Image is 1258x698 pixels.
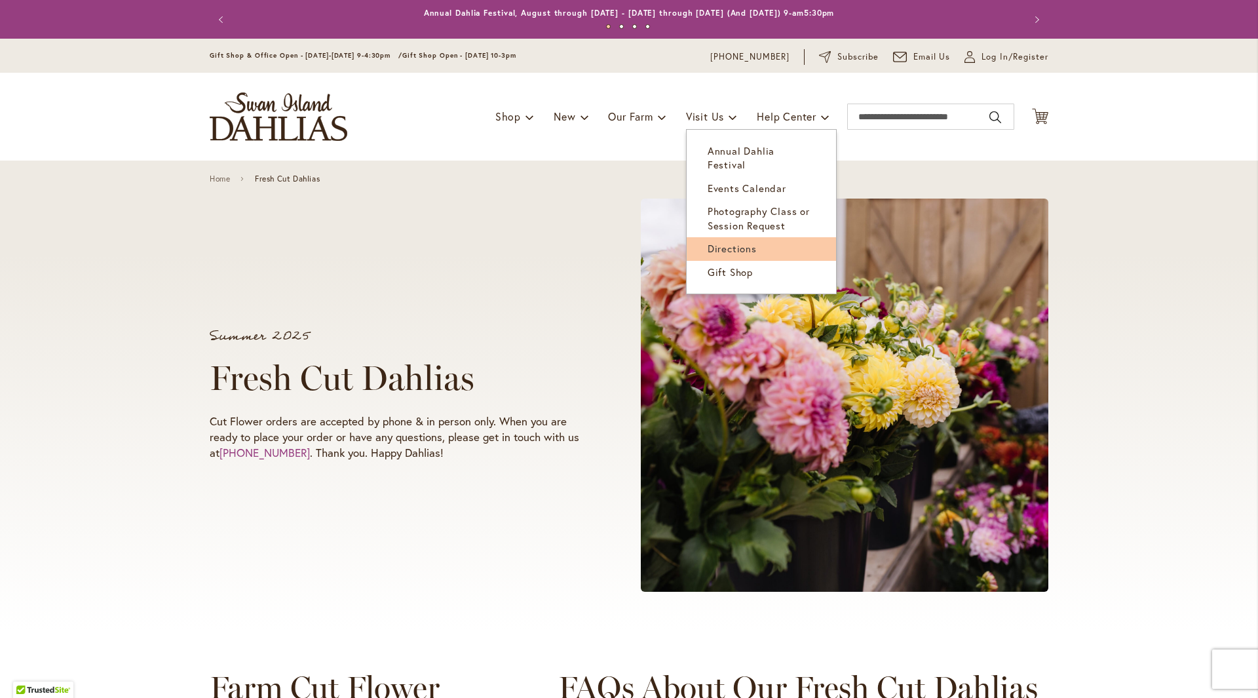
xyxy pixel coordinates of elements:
[210,414,591,461] p: Cut Flower orders are accepted by phone & in person only. When you are ready to place your order ...
[608,109,653,123] span: Our Farm
[554,109,575,123] span: New
[686,109,724,123] span: Visit Us
[632,24,637,29] button: 3 of 4
[210,330,591,343] p: Summer 2025
[708,204,810,231] span: Photography Class or Session Request
[210,92,347,141] a: store logo
[495,109,521,123] span: Shop
[1022,7,1048,33] button: Next
[210,174,230,184] a: Home
[210,7,236,33] button: Previous
[837,50,879,64] span: Subscribe
[402,51,516,60] span: Gift Shop Open - [DATE] 10-3pm
[710,50,790,64] a: [PHONE_NUMBER]
[708,242,757,255] span: Directions
[982,50,1048,64] span: Log In/Register
[645,24,650,29] button: 4 of 4
[708,144,774,171] span: Annual Dahlia Festival
[424,8,835,18] a: Annual Dahlia Festival, August through [DATE] - [DATE] through [DATE] (And [DATE]) 9-am5:30pm
[606,24,611,29] button: 1 of 4
[210,359,591,398] h1: Fresh Cut Dahlias
[219,445,310,460] a: [PHONE_NUMBER]
[819,50,879,64] a: Subscribe
[619,24,624,29] button: 2 of 4
[255,174,320,184] span: Fresh Cut Dahlias
[708,265,753,279] span: Gift Shop
[964,50,1048,64] a: Log In/Register
[708,182,786,195] span: Events Calendar
[210,51,402,60] span: Gift Shop & Office Open - [DATE]-[DATE] 9-4:30pm /
[757,109,816,123] span: Help Center
[893,50,951,64] a: Email Us
[913,50,951,64] span: Email Us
